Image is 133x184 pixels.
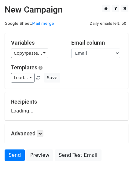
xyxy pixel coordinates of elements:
[87,21,128,26] a: Daily emails left: 50
[26,149,53,161] a: Preview
[11,130,122,137] h5: Advanced
[11,73,35,83] a: Load...
[11,98,122,105] h5: Recipients
[5,149,25,161] a: Send
[71,39,122,46] h5: Email column
[11,49,48,58] a: Copy/paste...
[5,21,54,26] small: Google Sheet:
[11,64,37,71] a: Templates
[11,98,122,114] div: Loading...
[5,5,128,15] h2: New Campaign
[44,73,60,83] button: Save
[11,39,62,46] h5: Variables
[32,21,54,26] a: Mail merge
[55,149,101,161] a: Send Test Email
[87,20,128,27] span: Daily emails left: 50
[102,155,133,184] iframe: Chat Widget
